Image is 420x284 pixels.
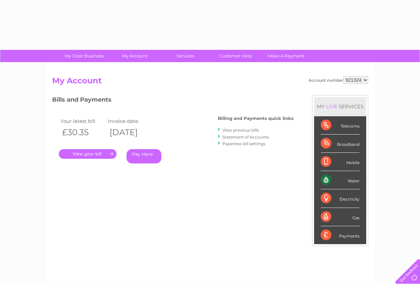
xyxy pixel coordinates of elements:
[314,97,366,116] div: MY SERVICES
[222,141,265,146] a: Paperless bill settings
[126,149,161,163] a: Pay Here
[59,149,117,159] a: .
[259,50,313,62] a: Make A Payment
[321,189,360,208] div: Electricity
[321,226,360,244] div: Payments
[321,153,360,171] div: Mobile
[325,103,339,110] div: LIVE
[321,171,360,189] div: Water
[218,116,294,121] h4: Billing and Payments quick links
[107,50,162,62] a: My Account
[106,126,154,139] th: [DATE]
[321,208,360,226] div: Gas
[158,50,212,62] a: Services
[321,116,360,135] div: Telecoms
[208,50,263,62] a: Customer Help
[57,50,112,62] a: My Clear Business
[106,117,154,126] td: Invoice date
[222,128,259,133] a: View previous bills
[321,135,360,153] div: Broadband
[59,117,107,126] td: Your latest bill
[59,126,107,139] th: £30.35
[52,76,368,89] h2: My Account
[52,95,294,107] h3: Bills and Payments
[222,135,269,140] a: Statement of Accounts
[309,76,368,84] div: Account number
